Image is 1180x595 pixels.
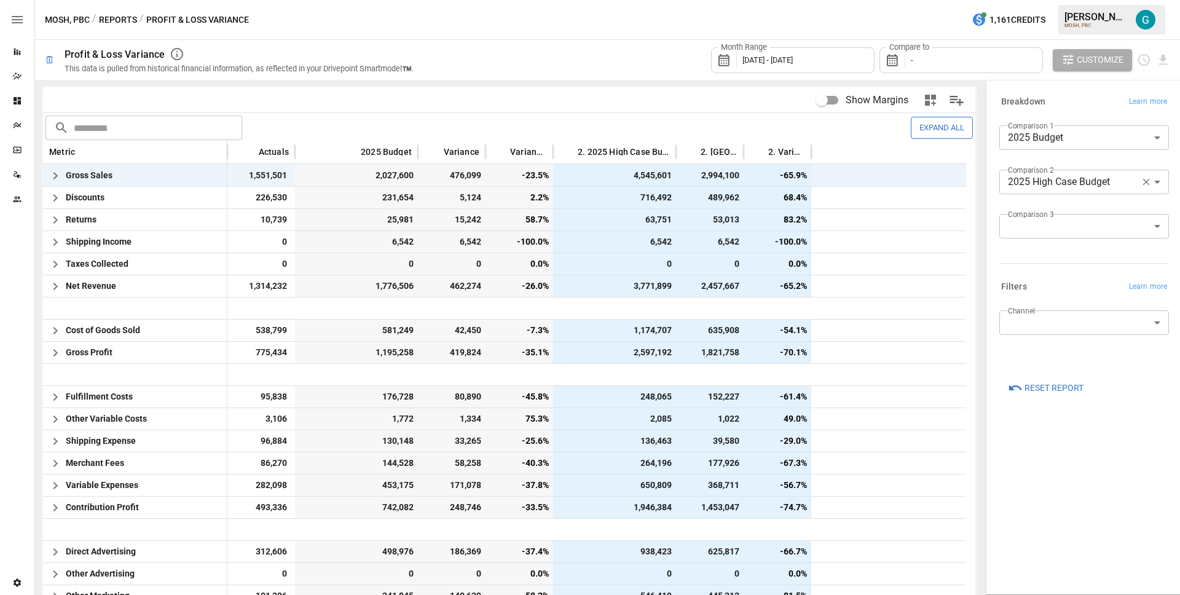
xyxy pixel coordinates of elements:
span: 2.2% [492,187,551,208]
span: -65.2% [750,275,809,297]
button: Sort [559,143,576,160]
img: Gavin Acres [1136,10,1155,30]
span: Gross Sales [66,165,112,186]
span: 419,824 [424,342,483,363]
span: 2. Variance % [768,148,805,156]
span: Variance [444,148,479,156]
span: 0 [234,563,289,585]
span: 231,654 [301,187,415,208]
span: Learn more [1129,281,1167,293]
span: Discounts [66,187,104,208]
span: 368,711 [682,475,741,496]
span: Variance % [510,148,547,156]
span: 176,728 [301,386,415,408]
span: 33,265 [424,430,483,452]
span: 136,463 [559,430,674,452]
span: 177,926 [682,452,741,474]
button: Customize [1053,49,1133,71]
span: 63,751 [559,209,674,231]
span: -45.8% [492,386,551,408]
label: Channel [1008,305,1035,316]
span: 625,817 [682,541,741,562]
span: 5,124 [424,187,483,208]
span: -25.6% [492,430,551,452]
span: 538,799 [234,320,289,341]
span: 1,772 [301,408,415,430]
span: 2,597,192 [559,342,674,363]
span: Learn more [1129,96,1167,108]
span: 248,065 [559,386,674,408]
span: 49.0% [750,408,809,430]
span: 264,196 [559,452,674,474]
span: Direct Advertising [66,541,136,562]
span: 1,195,258 [301,342,415,363]
span: - [911,55,913,65]
span: 635,908 [682,320,741,341]
span: 144,528 [301,452,415,474]
span: Merchant Fees [66,452,124,474]
button: Reset Report [999,377,1092,399]
span: -100.0% [750,231,809,253]
button: Sort [342,143,360,160]
span: -70.1% [750,342,809,363]
span: Cost of Goods Sold [66,320,140,341]
span: 15,242 [424,209,483,231]
span: 2,027,600 [301,165,415,186]
span: -33.5% [492,497,551,518]
span: Customize [1077,52,1123,68]
span: 493,336 [234,497,289,518]
span: 6,542 [559,231,674,253]
label: Month Range [718,42,770,53]
span: -35.1% [492,342,551,363]
button: Sort [76,143,93,160]
span: 0 [559,253,674,275]
span: 1,334 [424,408,483,430]
span: 171,078 [424,475,483,496]
div: / [92,12,96,28]
span: 186,369 [424,541,483,562]
span: -37.4% [492,541,551,562]
div: 2025 High Case Budget [999,170,1160,194]
span: 58.7% [492,209,551,231]
span: 248,746 [424,497,483,518]
span: Shipping Expense [66,430,136,452]
span: 2,457,667 [682,275,741,297]
span: 938,423 [559,541,674,562]
span: 775,434 [234,342,289,363]
span: 0 [559,563,674,585]
label: Comparison 1 [1008,120,1053,131]
span: 312,606 [234,541,289,562]
span: 1,161 Credits [989,12,1045,28]
span: 95,838 [234,386,289,408]
span: 4,545,601 [559,165,674,186]
span: 1,946,384 [559,497,674,518]
span: 0 [682,563,741,585]
span: 0 [234,253,289,275]
span: 1,022 [682,408,741,430]
span: 0 [234,231,289,253]
span: 462,274 [424,275,483,297]
span: -54.1% [750,320,809,341]
span: 0 [424,563,483,585]
span: 6,542 [301,231,415,253]
div: / [140,12,144,28]
span: 25,981 [301,209,415,231]
label: Comparison 2 [1008,165,1053,175]
span: 39,580 [682,430,741,452]
label: Compare to [886,42,932,53]
span: 130,148 [301,430,415,452]
span: Metric [49,148,75,156]
span: 1,453,047 [682,497,741,518]
span: Shipping Income [66,231,132,253]
span: 581,249 [301,320,415,341]
span: 1,551,501 [234,165,289,186]
span: Reset Report [1025,380,1084,396]
button: 1,161Credits [967,9,1050,31]
button: Sort [240,143,258,160]
div: This data is pulled from historical financial information, as reflected in your Drivepoint Smartm... [65,64,414,73]
span: 86,270 [234,452,289,474]
span: -66.7% [750,541,809,562]
span: -74.7% [750,497,809,518]
span: 80,890 [424,386,483,408]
